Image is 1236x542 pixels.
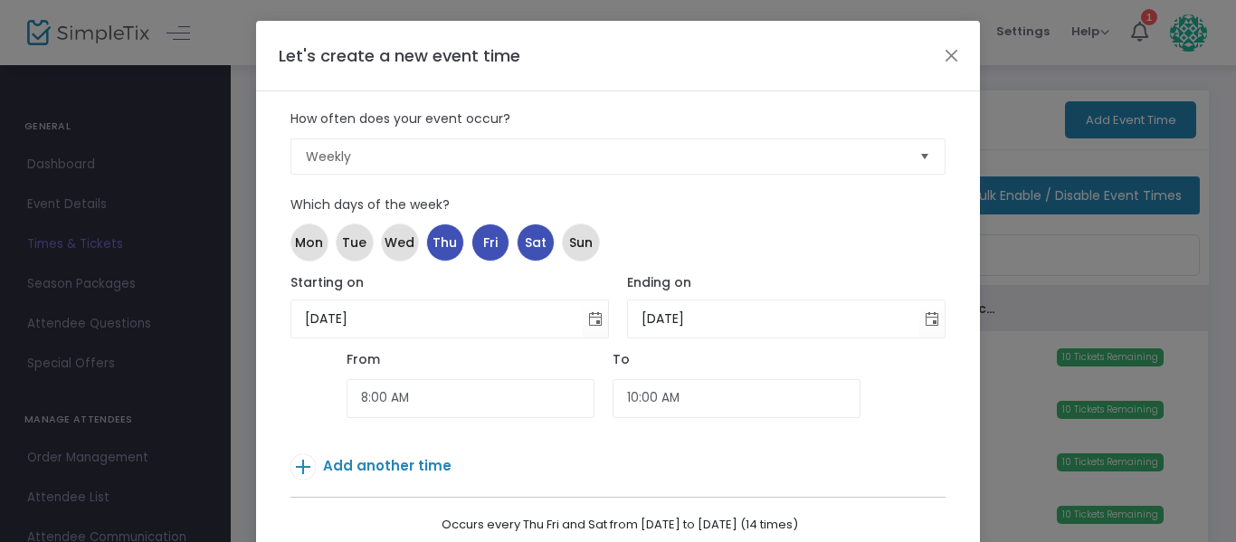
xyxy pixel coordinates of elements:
input: Start Time [347,379,594,418]
input: End Time [613,379,860,418]
span: Fri [483,233,498,252]
button: Select [912,139,937,174]
label: Which days of the week? [281,186,955,224]
div: Starting on [290,273,610,292]
div: Ending on [627,273,946,292]
span: Occurs every Thu Fri and Sat from [DATE] to [DATE] (14 times) [438,516,798,533]
button: Toggle calendar [919,300,945,338]
span: Tue [342,233,366,252]
span: Thu [433,233,457,252]
span: Let's create a new event time [279,44,520,67]
span: Add another time [323,456,452,475]
span: Wed [385,233,414,252]
input: End Date [628,300,920,338]
button: Toggle calendar [583,300,608,338]
input: Start Date [291,300,584,338]
div: From [347,350,594,369]
span: Sun [569,233,593,252]
div: To [613,350,860,369]
label: How often does your event occur? [281,100,955,138]
span: Sat [525,233,547,252]
span: Mon [295,233,323,252]
span: Weekly [306,147,906,166]
button: Close [940,43,964,67]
